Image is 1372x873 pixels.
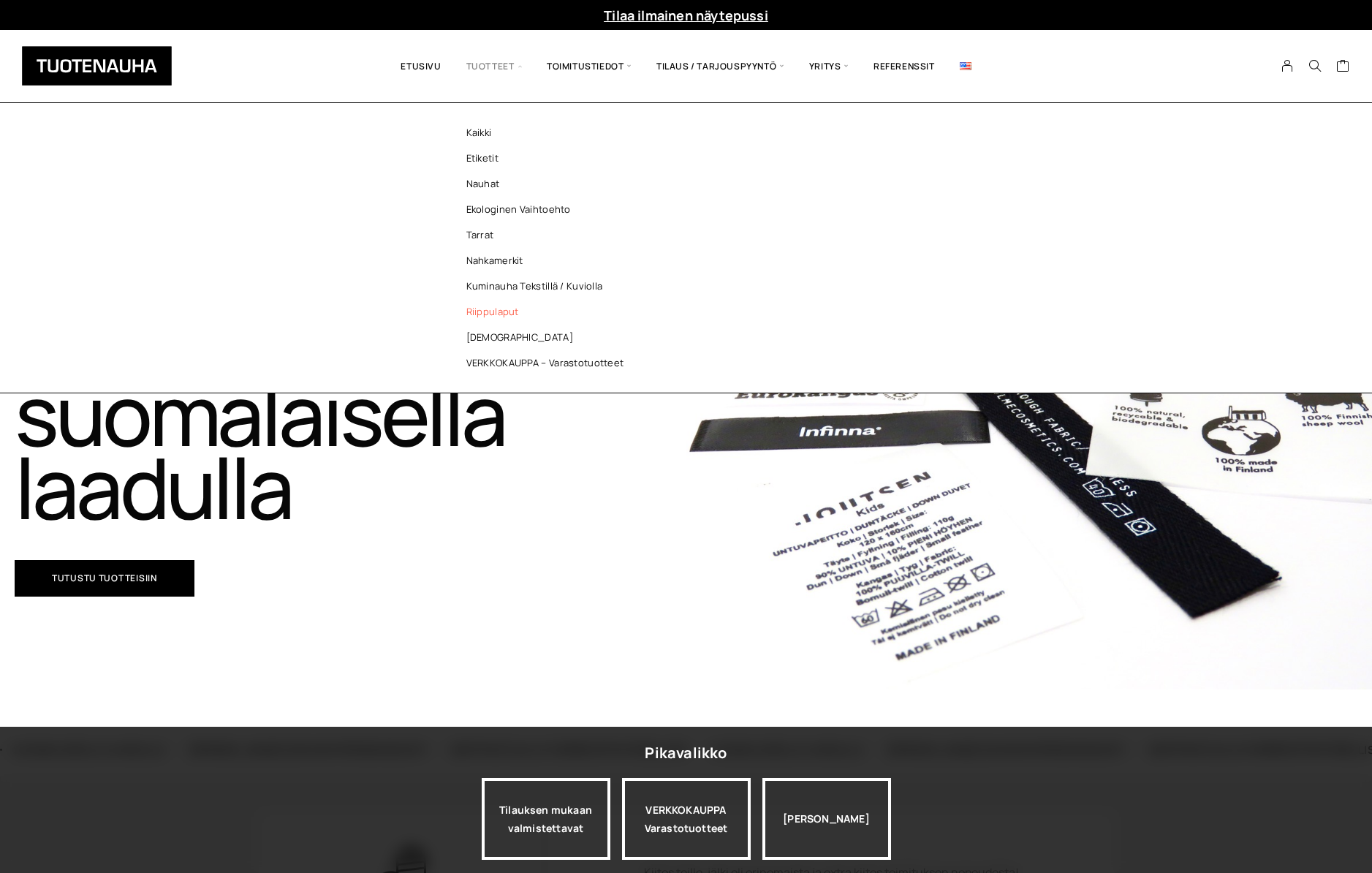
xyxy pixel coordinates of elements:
a: VERKKOKAUPPA – Varastotuotteet [443,350,655,376]
div: VERKKOKAUPPA Varastotuotteet [622,778,751,860]
a: Etiketit [443,145,655,171]
img: English [960,62,971,70]
img: tab_keywords_by_traffic_grey.svg [145,85,157,97]
a: My Account [1273,59,1302,72]
div: Keywords by Traffic [162,86,246,96]
a: Nauhat [443,171,655,197]
a: Tutustu tuotteisiin [15,560,194,597]
a: Kaikki [443,120,655,145]
img: Tuotenauha Oy [22,46,172,86]
a: Ekologinen vaihtoehto [443,197,655,222]
span: Tutustu tuotteisiin [52,574,157,583]
img: tab_domain_overview_orange.svg [39,85,51,97]
a: Nahkamerkit [443,248,655,273]
div: Domain Overview [56,86,131,96]
a: Cart [1336,58,1350,76]
a: Tarrat [443,222,655,248]
a: Kuminauha tekstillä / kuviolla [443,273,655,299]
div: [PERSON_NAME] [762,778,891,860]
button: Search [1301,59,1329,72]
a: Riippulaput [443,299,655,325]
a: Referenssit [861,41,947,91]
div: Domain: [DOMAIN_NAME] [38,38,161,50]
a: [DEMOGRAPHIC_DATA] [443,325,655,350]
a: VERKKOKAUPPAVarastotuotteet [622,778,751,860]
a: Etusivu [388,41,453,91]
span: Yritys [797,41,861,91]
div: v 4.0.25 [41,23,72,35]
span: Tilaus / Tarjouspyyntö [644,41,797,91]
img: logo_orange.svg [23,23,35,35]
img: website_grey.svg [23,38,35,50]
span: Tuotteet [454,41,534,91]
a: Tilauksen mukaan valmistettavat [482,778,610,860]
a: Tilaa ilmainen näytepussi [604,7,768,24]
span: Toimitustiedot [534,41,644,91]
h1: Tuotemerkit, nauhat ja etiketit suomalaisella laadulla​ [15,231,686,524]
div: Pikavalikko [645,740,727,766]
